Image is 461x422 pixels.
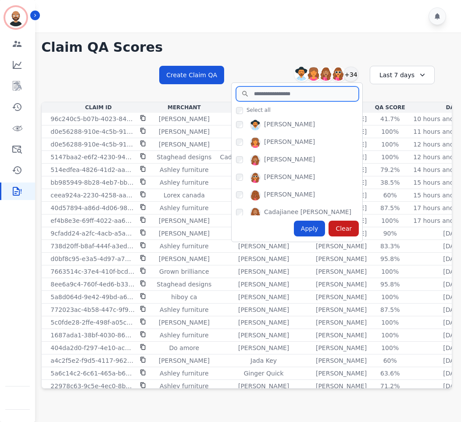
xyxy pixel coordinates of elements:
[264,207,351,218] div: Cadajianee [PERSON_NAME]
[159,216,210,225] p: [PERSON_NAME]
[5,7,26,28] img: Bordered avatar
[370,191,410,200] div: 60%
[238,280,289,289] p: [PERSON_NAME]
[250,356,277,365] p: Jada Key
[316,267,367,276] p: [PERSON_NAME]
[50,318,135,327] p: 5c0fde28-2ffe-498f-a05c-376e06613d3e
[264,120,315,130] div: [PERSON_NAME]
[50,356,135,365] p: a4c2f5e2-f9d5-4117-9620-17e7caba860c
[370,280,410,289] div: 95.8%
[370,369,410,378] div: 63.6%
[159,127,210,136] p: [PERSON_NAME]
[160,382,208,390] p: Ashley furniture
[50,204,135,212] p: 40d57894-a86d-4d06-98f8-3594b1300f4f
[294,221,325,236] div: Apply
[41,39,452,55] h1: Claim QA Scores
[316,318,367,327] p: [PERSON_NAME]
[157,104,211,111] div: Merchant
[316,382,367,390] p: [PERSON_NAME]
[244,369,284,378] p: Ginger Quick
[159,318,210,327] p: [PERSON_NAME]
[370,356,410,365] div: 60%
[370,165,410,174] div: 79.2%
[215,104,312,111] div: Agent
[329,221,359,236] div: Clear
[316,280,367,289] p: [PERSON_NAME]
[316,305,367,314] p: [PERSON_NAME]
[316,343,367,352] p: [PERSON_NAME]
[370,242,410,250] div: 83.3%
[370,305,410,314] div: 87.5%
[370,318,410,327] div: 100%
[50,267,135,276] p: 7663514c-37e4-410f-bcd1-0990f5de6ca6
[50,242,135,250] p: 738d20ff-b8af-444f-a3ed-8e736bd7ecf2
[238,331,289,340] p: [PERSON_NAME]
[316,356,367,365] p: [PERSON_NAME]
[160,178,208,187] p: Ashley furniture
[159,229,210,238] p: [PERSON_NAME]
[238,242,289,250] p: [PERSON_NAME]
[238,254,289,263] p: [PERSON_NAME]
[247,107,271,114] span: Select all
[160,242,208,250] p: Ashley furniture
[238,343,289,352] p: [PERSON_NAME]
[370,204,410,212] div: 87.5%
[159,356,210,365] p: [PERSON_NAME]
[50,369,135,378] p: 5a6c14c2-6c61-465a-b643-5acfa4ddfee6
[50,229,135,238] p: 9cfadd24-a2fc-4acb-a5aa-8b233b07d69a
[160,369,208,378] p: Ashley furniture
[370,343,410,352] div: 100%
[370,114,410,123] div: 41.7%
[370,229,410,238] div: 90%
[50,140,135,149] p: d0e56288-910e-4c5b-9112-103507ebdfe7
[264,155,315,165] div: [PERSON_NAME]
[169,343,200,352] p: Do amore
[43,104,153,111] div: Claim Id
[50,293,135,301] p: 5a8d064d-9e42-49bd-a693-2dc3d20134f8
[50,280,135,289] p: 8ee6a9c4-760f-4ed6-b334-2bf643df77c3
[370,216,410,225] div: 100%
[50,165,135,174] p: 514edfea-4826-41d2-aaa1-49b65e771fde
[370,254,410,263] div: 95.8%
[264,137,315,148] div: [PERSON_NAME]
[159,66,224,84] button: Create Claim QA
[264,172,315,183] div: [PERSON_NAME]
[50,114,135,123] p: 96c240c5-b07b-4023-8487-2b1159545e6f
[220,153,307,161] p: Cadajianee [PERSON_NAME]
[238,382,289,390] p: [PERSON_NAME]
[370,66,435,84] div: Last 7 days
[159,114,210,123] p: [PERSON_NAME]
[50,127,135,136] p: d0e56288-910e-4c5b-9112-103507ebdfe7
[50,331,135,340] p: 1687ada1-38bf-4030-865f-32629fb3d98b
[164,191,205,200] p: Lorex canada
[238,318,289,327] p: [PERSON_NAME]
[316,331,367,340] p: [PERSON_NAME]
[238,267,289,276] p: [PERSON_NAME]
[370,178,410,187] div: 38.5%
[50,254,135,263] p: d0bf8c95-e3a5-4d97-a747-707952e0d708
[238,305,289,314] p: [PERSON_NAME]
[316,254,367,263] p: [PERSON_NAME]
[159,254,210,263] p: [PERSON_NAME]
[50,305,135,314] p: 772023ac-4b58-447c-9f91-ebd4b911498f
[160,165,208,174] p: Ashley furniture
[160,204,208,212] p: Ashley furniture
[316,242,367,250] p: [PERSON_NAME]
[50,343,135,352] p: 404da2d0-f297-4e10-ac74-56925a8f9e2b
[370,153,410,161] div: 100%
[370,140,410,149] div: 100%
[159,267,209,276] p: Grown brilliance
[370,127,410,136] div: 100%
[370,382,410,390] div: 71.2%
[171,293,197,301] p: hiboy ca
[264,190,315,200] div: [PERSON_NAME]
[159,140,210,149] p: [PERSON_NAME]
[160,331,208,340] p: Ashley furniture
[157,153,211,161] p: Staghead designs
[370,267,410,276] div: 100%
[50,153,135,161] p: 5147baa2-e6f2-4230-9436-01703644e56d
[160,305,208,314] p: Ashley furniture
[50,382,135,390] p: 22978c63-9c5e-4ec0-8b28-0978215e428e
[316,293,367,301] p: [PERSON_NAME]
[316,369,367,378] p: [PERSON_NAME]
